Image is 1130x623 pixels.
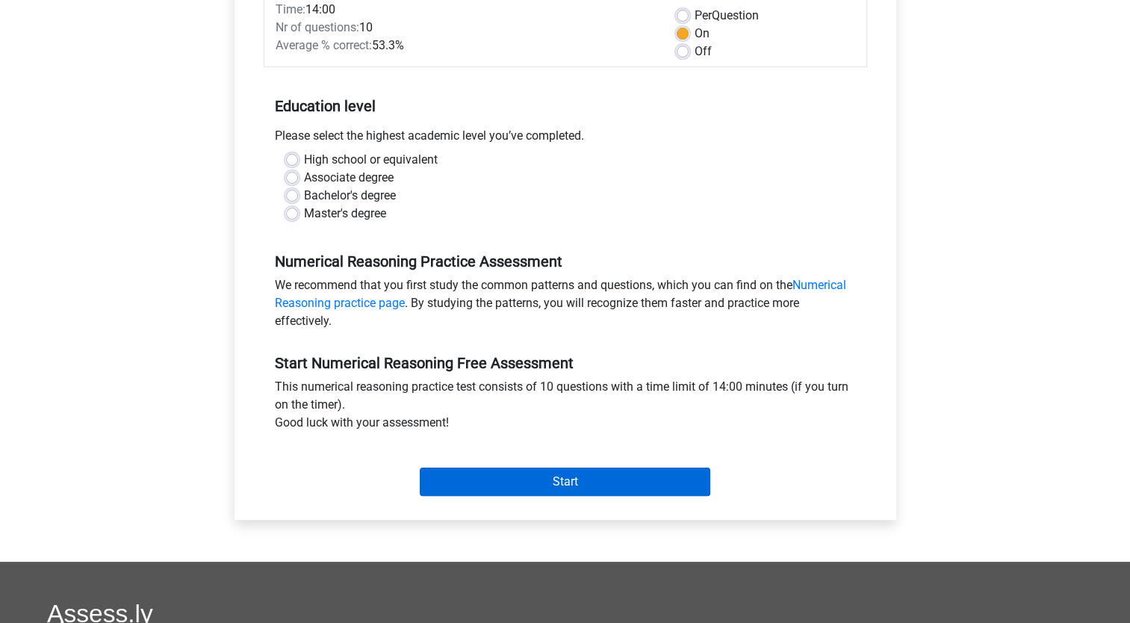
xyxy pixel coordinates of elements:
[304,151,438,169] label: High school or equivalent
[275,354,856,372] h5: Start Numerical Reasoning Free Assessment
[276,38,372,52] span: Average % correct:
[275,91,856,121] h5: Education level
[275,252,856,270] h5: Numerical Reasoning Practice Assessment
[695,43,712,61] label: Off
[264,378,867,438] div: This numerical reasoning practice test consists of 10 questions with a time limit of 14:00 minute...
[264,127,867,151] div: Please select the highest academic level you’ve completed.
[264,276,867,336] div: We recommend that you first study the common patterns and questions, which you can find on the . ...
[695,8,712,22] span: Per
[695,7,759,25] label: Question
[264,19,665,37] div: 10
[276,20,359,34] span: Nr of questions:
[264,1,665,19] div: 14:00
[695,25,710,43] label: On
[304,205,386,223] label: Master's degree
[420,468,710,496] input: Start
[264,37,665,55] div: 53.3%
[304,187,396,205] label: Bachelor's degree
[304,169,394,187] label: Associate degree
[276,2,305,16] span: Time:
